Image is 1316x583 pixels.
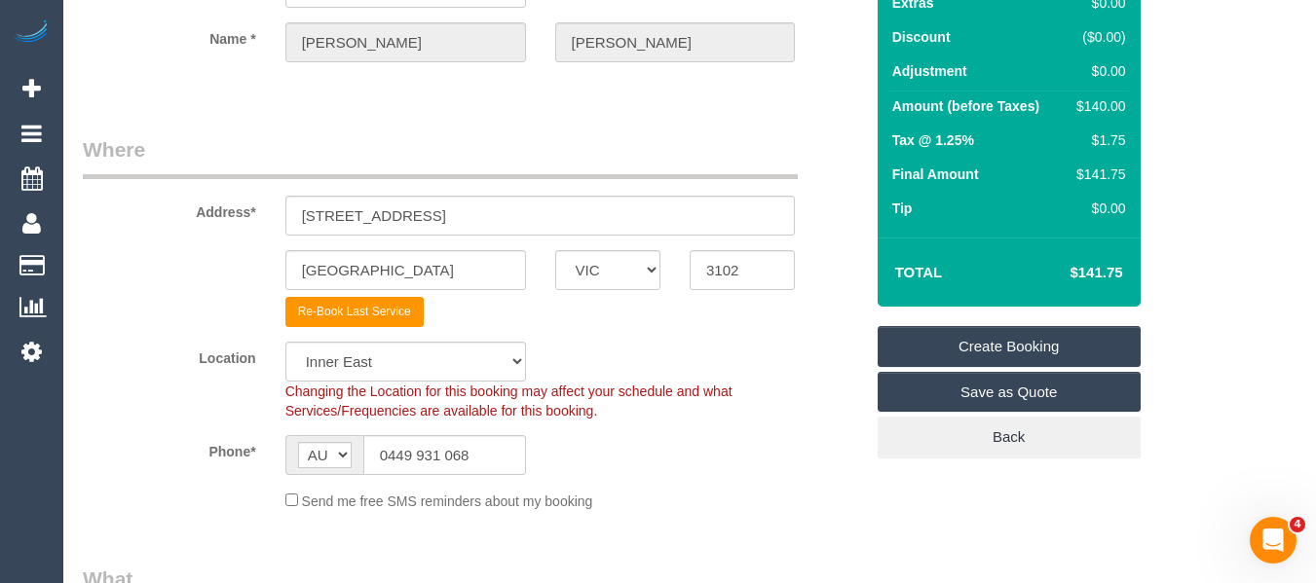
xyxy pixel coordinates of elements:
[878,417,1141,457] a: Back
[892,164,979,184] label: Final Amount
[1290,517,1305,532] span: 4
[1011,265,1122,281] h4: $141.75
[1069,61,1125,81] div: $0.00
[68,435,271,461] label: Phone*
[892,27,951,47] label: Discount
[285,383,733,419] span: Changing the Location for this booking may affect your schedule and what Services/Frequencies are...
[1069,27,1125,47] div: ($0.00)
[363,435,526,475] input: Phone*
[285,22,526,62] input: First Name*
[68,196,271,222] label: Address*
[892,130,974,150] label: Tax @ 1.25%
[83,135,798,179] legend: Where
[892,199,913,218] label: Tip
[878,326,1141,367] a: Create Booking
[1069,96,1125,116] div: $140.00
[1069,199,1125,218] div: $0.00
[1069,164,1125,184] div: $141.75
[895,264,943,280] strong: Total
[1069,130,1125,150] div: $1.75
[555,22,796,62] input: Last Name*
[892,61,967,81] label: Adjustment
[68,342,271,368] label: Location
[12,19,51,47] img: Automaid Logo
[878,372,1141,413] a: Save as Quote
[302,493,593,509] span: Send me free SMS reminders about my booking
[690,250,795,290] input: Post Code*
[285,250,526,290] input: Suburb*
[68,22,271,49] label: Name *
[1250,517,1297,564] iframe: Intercom live chat
[285,297,424,327] button: Re-Book Last Service
[892,96,1039,116] label: Amount (before Taxes)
